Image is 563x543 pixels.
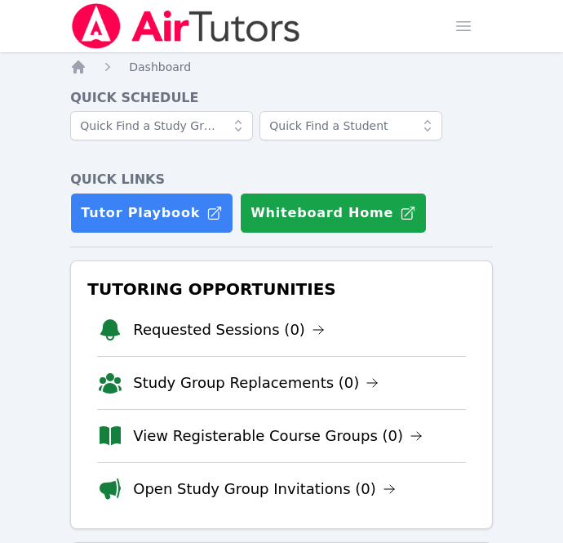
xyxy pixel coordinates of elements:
[70,88,493,108] h4: Quick Schedule
[259,111,442,140] input: Quick Find a Student
[70,111,253,140] input: Quick Find a Study Group
[129,59,191,75] a: Dashboard
[70,193,233,234] a: Tutor Playbook
[70,3,301,49] img: Air Tutors
[70,170,493,189] h4: Quick Links
[133,425,423,447] a: View Registerable Course Groups (0)
[133,372,379,394] a: Study Group Replacements (0)
[70,59,493,75] nav: Breadcrumb
[84,274,479,304] h3: Tutoring Opportunities
[133,478,396,501] a: Open Study Group Invitations (0)
[240,193,427,234] button: Whiteboard Home
[133,318,325,341] a: Requested Sessions (0)
[129,60,191,73] span: Dashboard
